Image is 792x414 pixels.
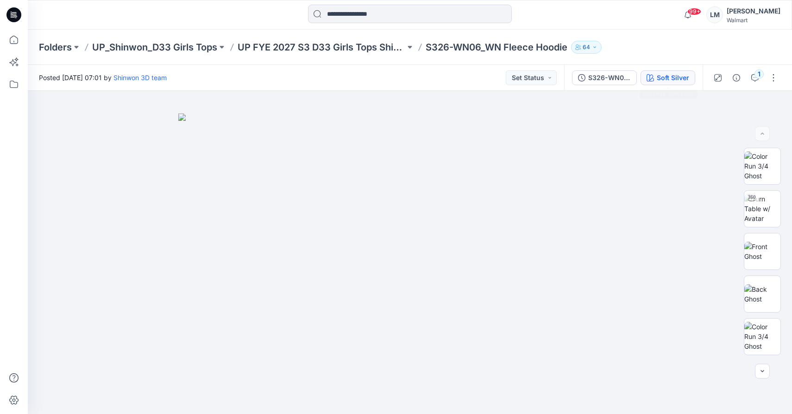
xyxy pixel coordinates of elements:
a: Folders [39,41,72,54]
button: 64 [571,41,602,54]
img: Back Ghost [744,284,780,304]
img: Front Ghost [744,242,780,261]
a: UP FYE 2027 S3 D33 Girls Tops Shinwon [238,41,405,54]
img: Color Run 3/4 Ghost [744,151,780,181]
p: 64 [583,42,590,52]
button: 1 [748,70,762,85]
img: Turn Table w/ Avatar [744,194,780,223]
img: eyJhbGciOiJIUzI1NiIsImtpZCI6IjAiLCJzbHQiOiJzZXMiLCJ0eXAiOiJKV1QifQ.eyJkYXRhIjp7InR5cGUiOiJzdG9yYW... [178,113,641,414]
div: Soft Silver [657,73,689,83]
button: S326-WN06_WN Fleece Hoodie [572,70,637,85]
div: LM [706,6,723,23]
p: S326-WN06_WN Fleece Hoodie [426,41,567,54]
a: UP_Shinwon_D33 Girls Tops [92,41,217,54]
img: Color Run 3/4 Ghost [744,322,780,351]
span: Posted [DATE] 07:01 by [39,73,167,82]
button: Soft Silver [641,70,695,85]
div: S326-WN06_WN Fleece Hoodie [588,73,631,83]
a: Shinwon 3D team [113,74,167,82]
button: Details [729,70,744,85]
div: [PERSON_NAME] [727,6,780,17]
div: 1 [754,69,764,79]
div: Walmart [727,17,780,24]
span: 99+ [687,8,701,15]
